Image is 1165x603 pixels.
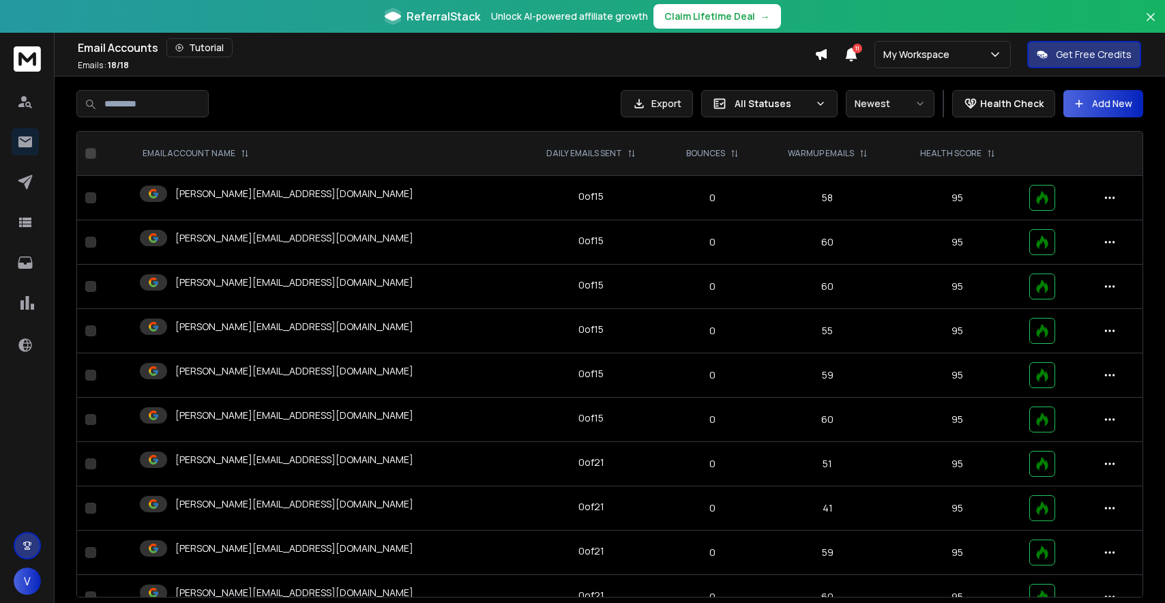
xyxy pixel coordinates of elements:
div: 0 of 21 [578,500,604,514]
td: 95 [894,442,1021,486]
p: Unlock AI-powered affiliate growth [491,10,648,23]
p: BOUNCES [686,148,725,159]
p: HEALTH SCORE [920,148,982,159]
td: 95 [894,309,1021,353]
p: 0 [672,413,753,426]
div: 0 of 15 [578,278,604,292]
td: 95 [894,353,1021,398]
p: DAILY EMAILS SENT [546,148,622,159]
p: [PERSON_NAME][EMAIL_ADDRESS][DOMAIN_NAME] [175,364,413,378]
span: ReferralStack [407,8,480,25]
p: [PERSON_NAME][EMAIL_ADDRESS][DOMAIN_NAME] [175,231,413,245]
button: Newest [846,90,934,117]
p: [PERSON_NAME][EMAIL_ADDRESS][DOMAIN_NAME] [175,276,413,289]
button: Add New [1063,90,1143,117]
div: 0 of 15 [578,323,604,336]
button: Tutorial [166,38,233,57]
p: Get Free Credits [1056,48,1132,61]
div: 0 of 15 [578,367,604,381]
p: 0 [672,235,753,249]
p: [PERSON_NAME][EMAIL_ADDRESS][DOMAIN_NAME] [175,497,413,511]
div: Email Accounts [78,38,814,57]
div: 0 of 21 [578,544,604,558]
p: [PERSON_NAME][EMAIL_ADDRESS][DOMAIN_NAME] [175,320,413,334]
div: 0 of 21 [578,456,604,469]
div: EMAIL ACCOUNT NAME [143,148,249,159]
button: V [14,568,41,595]
span: 18 / 18 [108,59,129,71]
p: All Statuses [735,97,810,111]
td: 51 [761,442,894,486]
span: 11 [853,44,862,53]
p: [PERSON_NAME][EMAIL_ADDRESS][DOMAIN_NAME] [175,453,413,467]
td: 41 [761,486,894,531]
p: [PERSON_NAME][EMAIL_ADDRESS][DOMAIN_NAME] [175,409,413,422]
div: 0 of 15 [578,234,604,248]
p: 0 [672,368,753,382]
td: 55 [761,309,894,353]
p: 0 [672,457,753,471]
td: 95 [894,265,1021,309]
p: 0 [672,546,753,559]
td: 95 [894,531,1021,575]
td: 95 [894,398,1021,442]
p: Health Check [980,97,1044,111]
td: 59 [761,531,894,575]
td: 95 [894,220,1021,265]
p: [PERSON_NAME][EMAIL_ADDRESS][DOMAIN_NAME] [175,542,413,555]
p: 0 [672,501,753,515]
div: 0 of 15 [578,190,604,203]
div: 0 of 15 [578,411,604,425]
p: 0 [672,324,753,338]
p: 0 [672,191,753,205]
button: Health Check [952,90,1055,117]
td: 95 [894,486,1021,531]
button: Claim Lifetime Deal→ [653,4,781,29]
td: 58 [761,176,894,220]
button: Export [621,90,693,117]
button: Get Free Credits [1027,41,1141,68]
td: 60 [761,398,894,442]
p: [PERSON_NAME][EMAIL_ADDRESS][DOMAIN_NAME] [175,187,413,201]
p: Emails : [78,60,129,71]
p: 0 [672,280,753,293]
p: WARMUP EMAILS [788,148,854,159]
p: My Workspace [883,48,955,61]
td: 59 [761,353,894,398]
p: [PERSON_NAME][EMAIL_ADDRESS][DOMAIN_NAME] [175,586,413,600]
button: Close banner [1142,8,1160,41]
td: 95 [894,176,1021,220]
span: → [761,10,770,23]
td: 60 [761,265,894,309]
div: 0 of 21 [578,589,604,602]
td: 60 [761,220,894,265]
